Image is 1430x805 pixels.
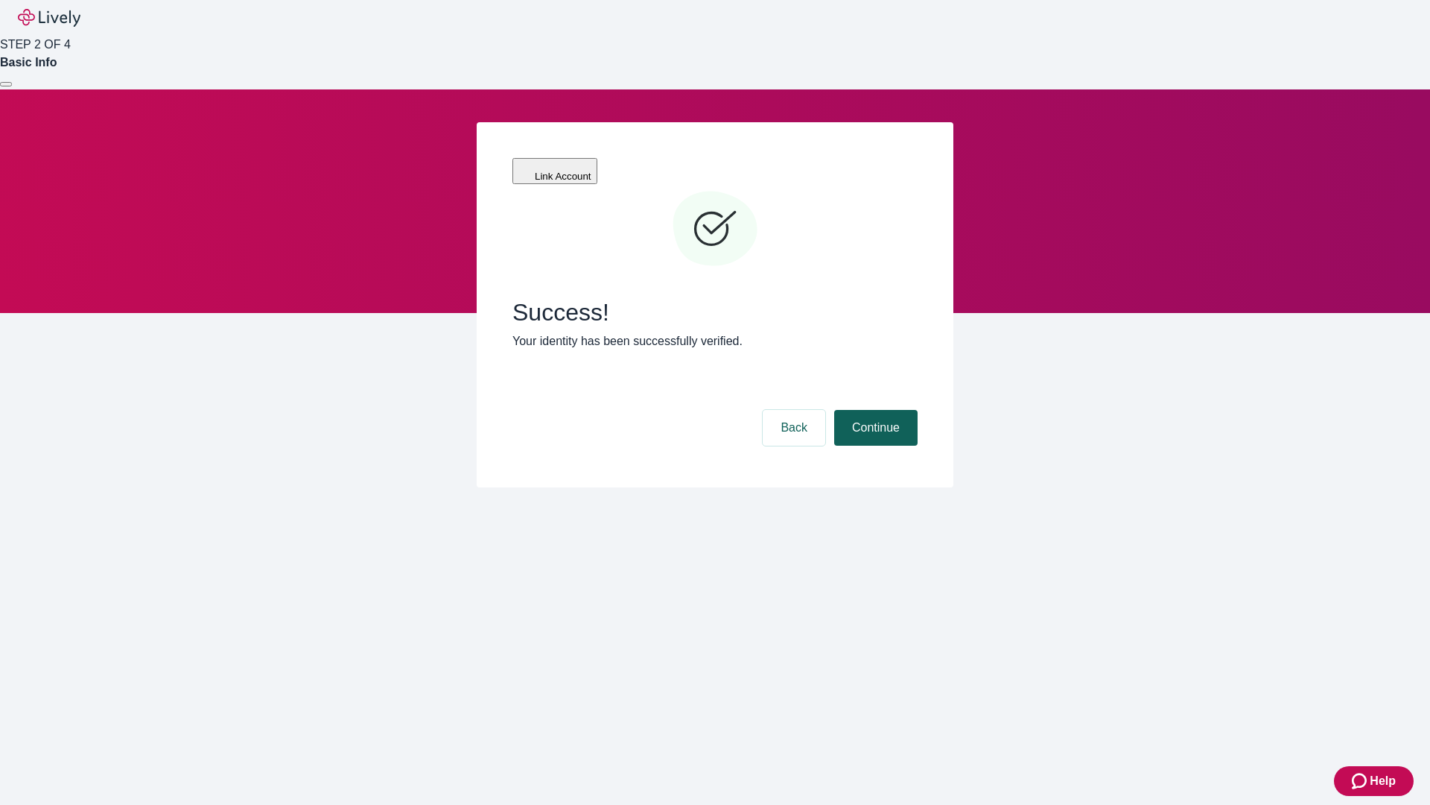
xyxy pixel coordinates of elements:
svg: Checkmark icon [670,185,760,274]
span: Help [1370,772,1396,790]
img: Lively [18,9,80,27]
button: Zendesk support iconHelp [1334,766,1414,796]
span: Success! [512,298,918,326]
button: Continue [834,410,918,446]
button: Back [763,410,825,446]
button: Link Account [512,158,597,184]
svg: Zendesk support icon [1352,772,1370,790]
p: Your identity has been successfully verified. [512,332,918,350]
